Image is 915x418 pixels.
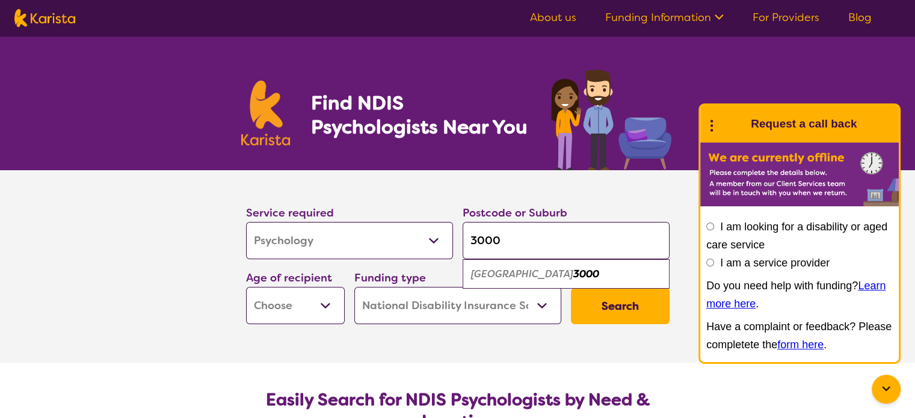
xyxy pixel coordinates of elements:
h1: Request a call back [751,115,857,133]
a: Blog [848,10,872,25]
label: I am looking for a disability or aged care service [706,221,887,251]
label: Service required [246,206,334,220]
img: Karista offline chat form to request call back [700,143,899,206]
img: Karista logo [14,9,75,27]
p: Do you need help with funding? . [706,277,893,313]
em: 3000 [573,268,599,280]
img: Karista [719,112,744,136]
input: Type [463,222,670,259]
a: About us [530,10,576,25]
img: psychology [547,65,674,170]
em: [GEOGRAPHIC_DATA] [471,268,573,280]
img: Karista logo [241,81,291,146]
a: form here [777,339,824,351]
a: Funding Information [605,10,724,25]
label: I am a service provider [720,257,830,269]
div: Melbourne 3000 [469,263,664,286]
label: Funding type [354,271,426,285]
button: Search [571,288,670,324]
label: Age of recipient [246,271,332,285]
p: Have a complaint or feedback? Please completete the . [706,318,893,354]
label: Postcode or Suburb [463,206,567,220]
a: For Providers [753,10,819,25]
h1: Find NDIS Psychologists Near You [310,91,533,139]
